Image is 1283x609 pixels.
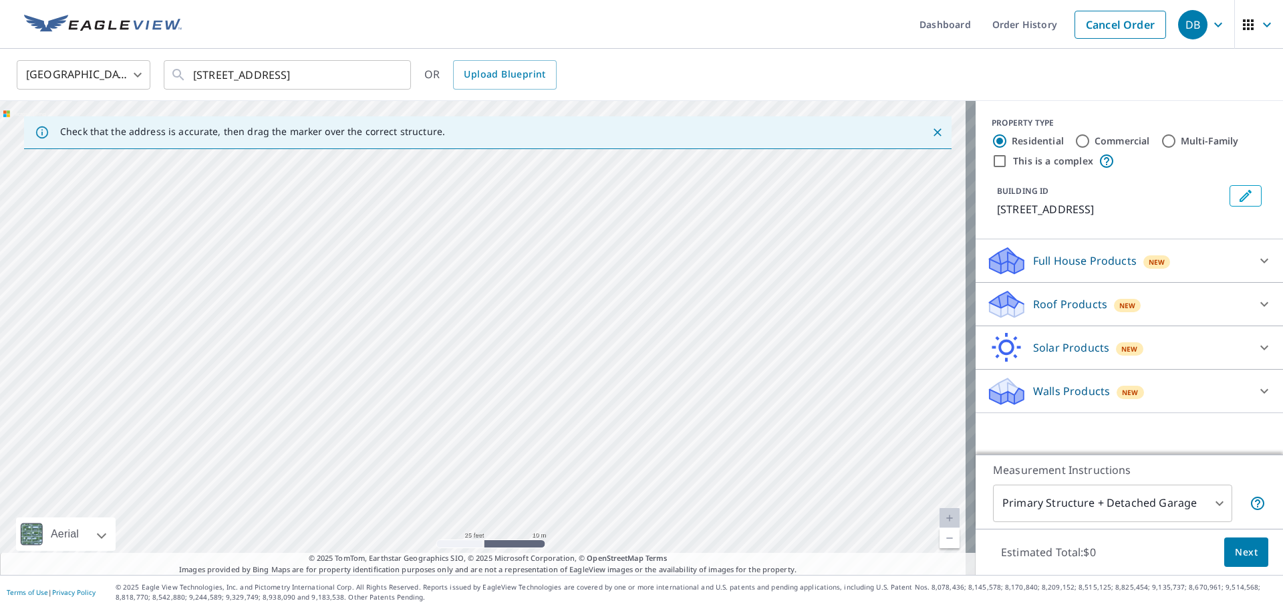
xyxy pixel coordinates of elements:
[309,553,668,564] span: © 2025 TomTom, Earthstar Geographics SIO, © 2025 Microsoft Corporation, ©
[1013,154,1093,168] label: This is a complex
[997,185,1048,197] p: BUILDING ID
[986,245,1272,277] div: Full House ProductsNew
[17,56,150,94] div: [GEOGRAPHIC_DATA]
[1121,344,1138,354] span: New
[1033,253,1137,269] p: Full House Products
[1075,11,1166,39] a: Cancel Order
[1095,134,1150,148] label: Commercial
[1149,257,1165,267] span: New
[1250,495,1266,511] span: Your report will include the primary structure and a detached garage if one exists.
[60,126,445,138] p: Check that the address is accurate, then drag the marker over the correct structure.
[587,553,643,563] a: OpenStreetMap
[1181,134,1239,148] label: Multi-Family
[193,56,384,94] input: Search by address or latitude-longitude
[24,15,182,35] img: EV Logo
[940,508,960,528] a: Current Level 20, Zoom In Disabled
[116,582,1276,602] p: © 2025 Eagle View Technologies, Inc. and Pictometry International Corp. All Rights Reserved. Repo...
[1119,300,1136,311] span: New
[7,588,96,596] p: |
[1012,134,1064,148] label: Residential
[52,588,96,597] a: Privacy Policy
[1178,10,1207,39] div: DB
[464,66,545,83] span: Upload Blueprint
[986,332,1272,364] div: Solar ProductsNew
[424,60,557,90] div: OR
[1033,340,1109,356] p: Solar Products
[1033,296,1107,312] p: Roof Products
[986,288,1272,320] div: Roof ProductsNew
[453,60,556,90] a: Upload Blueprint
[1230,185,1262,207] button: Edit building 1
[990,537,1107,567] p: Estimated Total: $0
[993,462,1266,478] p: Measurement Instructions
[1235,544,1258,561] span: Next
[7,588,48,597] a: Terms of Use
[1224,537,1268,568] button: Next
[993,485,1232,522] div: Primary Structure + Detached Garage
[929,124,946,141] button: Close
[646,553,668,563] a: Terms
[986,375,1272,407] div: Walls ProductsNew
[1122,387,1139,398] span: New
[997,201,1224,217] p: [STREET_ADDRESS]
[940,528,960,548] a: Current Level 20, Zoom Out
[992,117,1267,129] div: PROPERTY TYPE
[1033,383,1110,399] p: Walls Products
[16,517,116,551] div: Aerial
[47,517,83,551] div: Aerial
